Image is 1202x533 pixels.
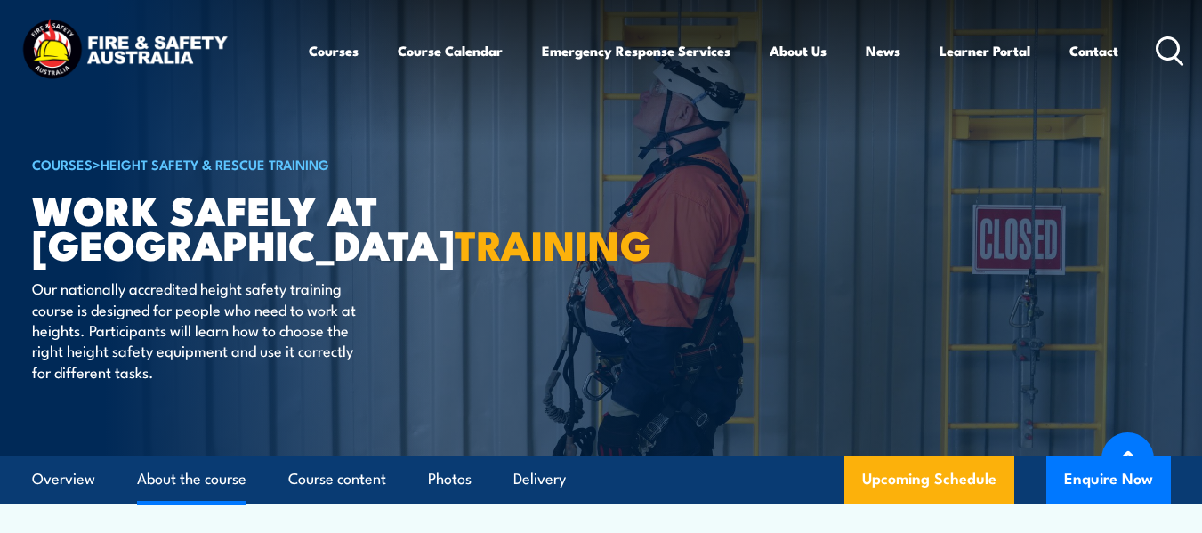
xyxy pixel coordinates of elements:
a: Learner Portal [940,29,1030,72]
p: Our nationally accredited height safety training course is designed for people who need to work a... [32,278,357,382]
a: COURSES [32,154,93,174]
a: Photos [428,456,472,503]
a: Overview [32,456,95,503]
h1: Work Safely at [GEOGRAPHIC_DATA] [32,191,472,261]
a: Course content [288,456,386,503]
h6: > [32,153,472,174]
a: Contact [1069,29,1118,72]
a: Course Calendar [398,29,503,72]
a: Courses [309,29,359,72]
a: News [866,29,900,72]
a: Height Safety & Rescue Training [101,154,329,174]
strong: TRAINING [455,213,652,274]
a: Delivery [513,456,566,503]
a: Emergency Response Services [542,29,730,72]
a: About Us [770,29,827,72]
a: About the course [137,456,246,503]
button: Enquire Now [1046,456,1171,504]
a: Upcoming Schedule [844,456,1014,504]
